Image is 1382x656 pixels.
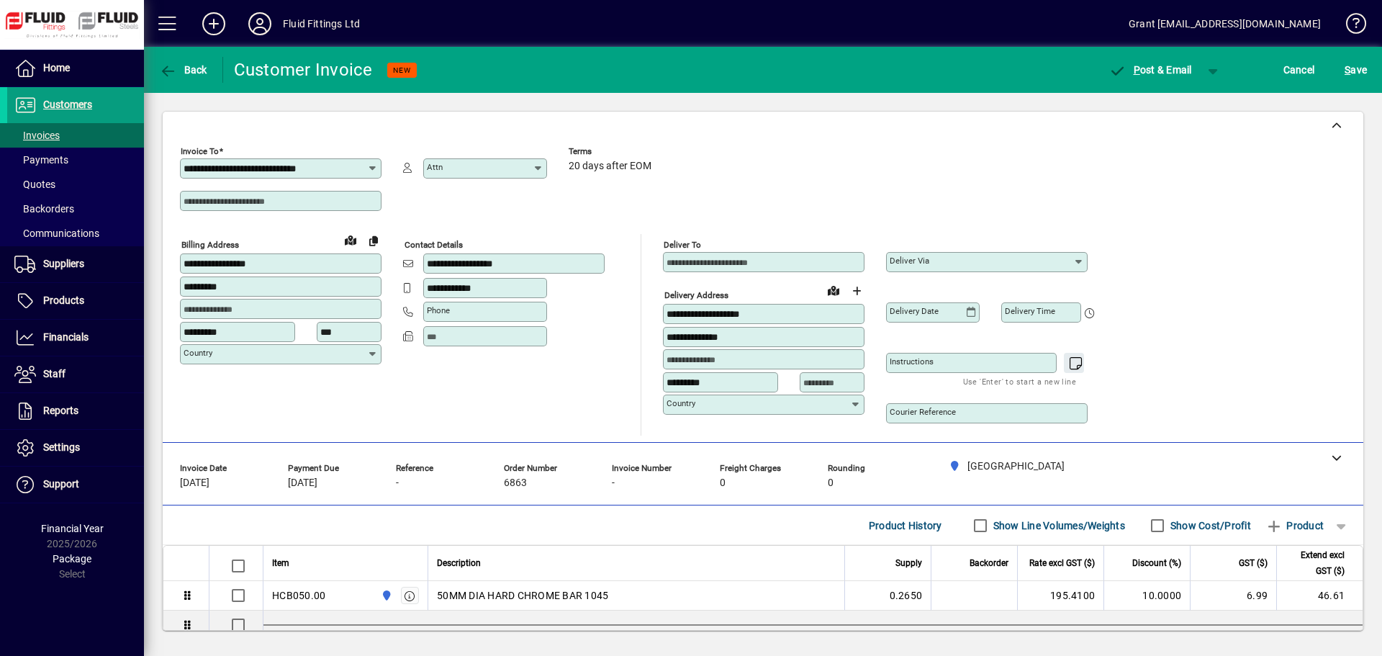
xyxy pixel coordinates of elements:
[427,162,443,172] mat-label: Attn
[720,477,726,489] span: 0
[7,197,144,221] a: Backorders
[890,306,939,316] mat-label: Delivery date
[1108,64,1192,76] span: ost & Email
[863,513,948,539] button: Product History
[43,368,66,379] span: Staff
[890,407,956,417] mat-label: Courier Reference
[1258,513,1331,539] button: Product
[43,99,92,110] span: Customers
[7,283,144,319] a: Products
[1286,547,1345,579] span: Extend excl GST ($)
[144,57,223,83] app-page-header-button: Back
[7,50,144,86] a: Home
[7,221,144,246] a: Communications
[288,477,317,489] span: [DATE]
[53,553,91,565] span: Package
[970,555,1008,571] span: Backorder
[339,228,362,251] a: View on map
[14,130,60,141] span: Invoices
[895,555,922,571] span: Supply
[43,331,89,343] span: Financials
[504,477,527,489] span: 6863
[890,356,934,367] mat-label: Instructions
[180,477,209,489] span: [DATE]
[1029,555,1095,571] span: Rate excl GST ($)
[396,477,399,489] span: -
[612,477,615,489] span: -
[237,11,283,37] button: Profile
[427,305,450,315] mat-label: Phone
[7,467,144,503] a: Support
[437,555,481,571] span: Description
[828,477,834,489] span: 0
[7,172,144,197] a: Quotes
[569,161,651,172] span: 20 days after EOM
[14,228,99,239] span: Communications
[963,373,1076,390] mat-hint: Use 'Enter' to start a new line
[191,11,237,37] button: Add
[1341,57,1370,83] button: Save
[1335,3,1364,50] a: Knowledge Base
[1345,64,1350,76] span: S
[1026,588,1095,603] div: 195.4100
[362,229,385,252] button: Copy to Delivery address
[569,147,655,156] span: Terms
[437,588,608,603] span: 50MM DIA HARD CHROME BAR 1045
[41,523,104,534] span: Financial Year
[184,348,212,358] mat-label: Country
[43,295,84,306] span: Products
[43,62,70,73] span: Home
[1168,518,1251,533] label: Show Cost/Profit
[7,123,144,148] a: Invoices
[1103,581,1190,611] td: 10.0000
[1283,58,1315,81] span: Cancel
[7,246,144,282] a: Suppliers
[1005,306,1055,316] mat-label: Delivery time
[155,57,211,83] button: Back
[890,588,923,603] span: 0.2650
[869,514,942,537] span: Product History
[272,588,325,603] div: HCB050.00
[1190,581,1276,611] td: 6.99
[1265,514,1324,537] span: Product
[283,12,360,35] div: Fluid Fittings Ltd
[1280,57,1319,83] button: Cancel
[1132,555,1181,571] span: Discount (%)
[822,279,845,302] a: View on map
[7,320,144,356] a: Financials
[7,356,144,392] a: Staff
[1101,57,1199,83] button: Post & Email
[7,148,144,172] a: Payments
[7,430,144,466] a: Settings
[393,66,411,75] span: NEW
[1129,12,1321,35] div: Grant [EMAIL_ADDRESS][DOMAIN_NAME]
[1239,555,1268,571] span: GST ($)
[14,203,74,215] span: Backorders
[664,240,701,250] mat-label: Deliver To
[890,256,929,266] mat-label: Deliver via
[43,258,84,269] span: Suppliers
[14,154,68,166] span: Payments
[272,555,289,571] span: Item
[14,179,55,190] span: Quotes
[234,58,373,81] div: Customer Invoice
[181,146,219,156] mat-label: Invoice To
[7,393,144,429] a: Reports
[43,441,80,453] span: Settings
[667,398,695,408] mat-label: Country
[159,64,207,76] span: Back
[43,478,79,490] span: Support
[990,518,1125,533] label: Show Line Volumes/Weights
[845,279,868,302] button: Choose address
[43,405,78,416] span: Reports
[1134,64,1140,76] span: P
[1276,581,1363,611] td: 46.61
[377,588,394,603] span: AUCKLAND
[1345,58,1367,81] span: ave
